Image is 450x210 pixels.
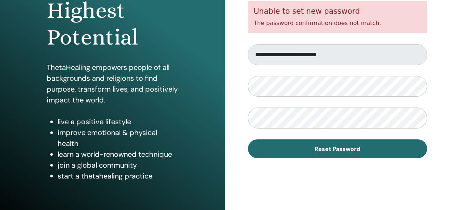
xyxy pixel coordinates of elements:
div: The password confirmation does not match. [248,1,428,33]
li: start a thetahealing practice [58,171,178,181]
li: join a global community [58,160,178,171]
li: improve emotional & physical health [58,127,178,149]
p: ThetaHealing empowers people of all backgrounds and religions to find purpose, transform lives, a... [47,62,178,105]
span: Reset Password [315,145,360,153]
li: live a positive lifestyle [58,116,178,127]
button: Reset Password [248,139,428,158]
li: learn a world-renowned technique [58,149,178,160]
h5: Unable to set new password [254,7,422,16]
